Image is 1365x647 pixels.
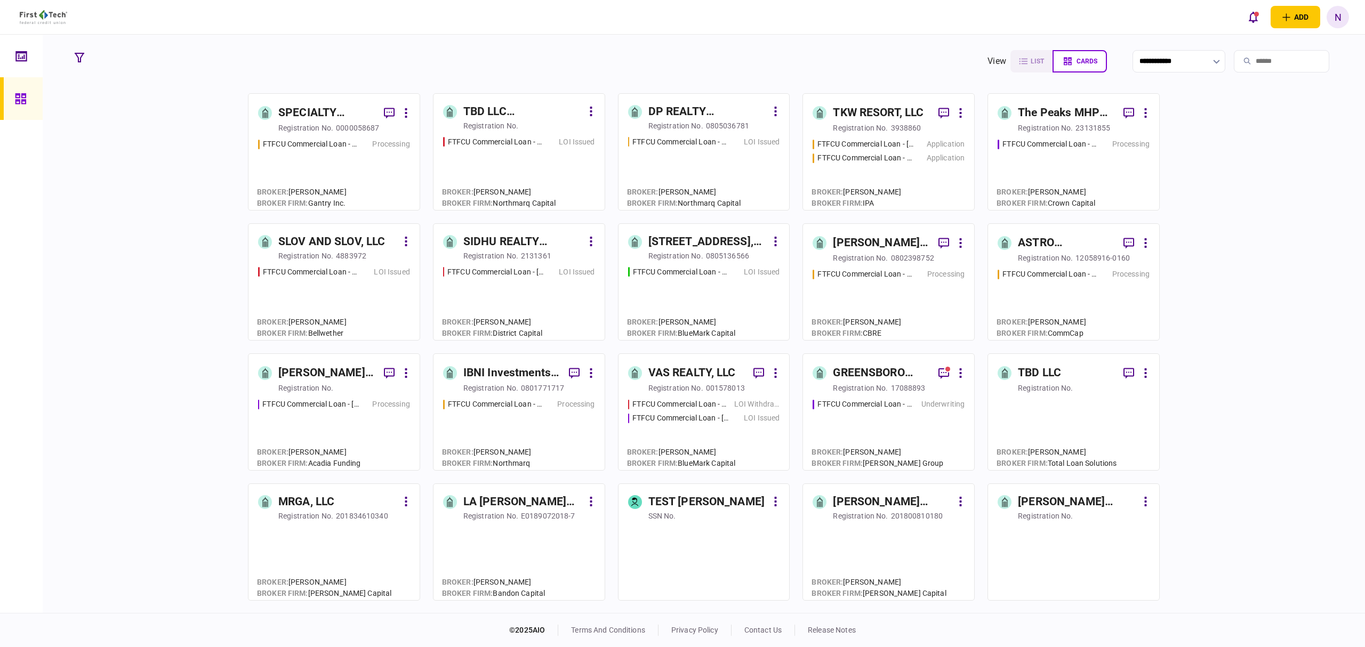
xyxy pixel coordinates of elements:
[1018,494,1137,511] div: [PERSON_NAME] Revocable Trust
[734,399,780,410] div: LOI Withdrawn/Declined
[627,187,741,198] div: [PERSON_NAME]
[744,626,782,634] a: contact us
[627,317,736,328] div: [PERSON_NAME]
[1018,104,1115,122] div: The Peaks MHP LLC
[706,250,749,261] div: 0805136566
[1075,253,1130,263] div: 12058916-0160
[278,365,375,382] div: [PERSON_NAME] Regency Partners LLC
[891,383,926,393] div: 17088893
[372,399,409,410] div: Processing
[1077,58,1097,65] span: cards
[257,459,308,467] span: broker firm :
[1018,511,1073,521] div: registration no.
[1018,253,1073,263] div: registration no.
[442,188,473,196] span: Broker :
[812,459,863,467] span: broker firm :
[278,233,385,250] div: SLOV AND SLOV, LLC
[706,383,745,393] div: 001578013
[997,459,1048,467] span: broker firm :
[1327,6,1349,28] button: N
[997,187,1095,198] div: [PERSON_NAME]
[447,266,544,278] div: FTFCU Commercial Loan - 1569 Main Street Marion
[833,123,888,133] div: registration no.
[433,353,605,471] a: IBNI Investments, LLCregistration no.0801771717FTFCU Commercial Loan - 6 Uvalde Road Houston TX P...
[463,511,518,521] div: registration no.
[257,198,347,209] div: Gantry Inc.
[744,136,780,148] div: LOI Issued
[997,448,1028,456] span: Broker :
[442,187,556,198] div: [PERSON_NAME]
[278,123,333,133] div: registration no.
[648,233,768,250] div: [STREET_ADDRESS], LLC
[808,626,856,634] a: release notes
[648,494,765,511] div: TEST [PERSON_NAME]
[257,577,391,588] div: [PERSON_NAME]
[257,458,360,469] div: Acadia Funding
[442,318,473,326] span: Broker :
[1075,123,1110,133] div: 23131855
[891,123,921,133] div: 3938860
[812,448,843,456] span: Broker :
[433,93,605,211] a: TBD LLC ([GEOGRAPHIC_DATA])registration no.FTFCU Commercial Loan - 3105 Clairpoint CourtLOI Issue...
[448,136,544,148] div: FTFCU Commercial Loan - 3105 Clairpoint Court
[557,399,595,410] div: Processing
[278,104,375,122] div: SPECIALTY PROPERTIES LLC
[1010,50,1053,72] button: list
[278,383,333,393] div: registration no.
[833,104,924,122] div: TKW RESORT, LLC
[997,188,1028,196] span: Broker :
[744,413,780,424] div: LOI Issued
[627,188,659,196] span: Broker :
[263,266,359,278] div: FTFCU Commercial Loan - 1639 Alameda Ave Lakewood OH
[997,447,1117,458] div: [PERSON_NAME]
[442,329,493,337] span: broker firm :
[521,250,551,261] div: 2131361
[627,448,659,456] span: Broker :
[812,578,843,586] span: Broker :
[627,459,678,467] span: broker firm :
[812,328,901,339] div: CBRE
[248,93,420,211] a: SPECIALTY PROPERTIES LLCregistration no.0000058687FTFCU Commercial Loan - 1151-B Hospital Way Poc...
[997,318,1028,326] span: Broker :
[648,383,703,393] div: registration no.
[891,253,934,263] div: 0802398752
[442,458,532,469] div: Northmarq
[833,494,952,511] div: [PERSON_NAME] COMMONS INVESTMENTS, LLC
[463,383,518,393] div: registration no.
[1018,123,1073,133] div: registration no.
[812,317,901,328] div: [PERSON_NAME]
[257,448,288,456] span: Broker :
[833,253,888,263] div: registration no.
[571,626,645,634] a: terms and conditions
[442,578,473,586] span: Broker :
[997,198,1095,209] div: Crown Capital
[997,458,1117,469] div: Total Loan Solutions
[374,266,409,278] div: LOI Issued
[463,120,518,131] div: registration no.
[257,317,347,328] div: [PERSON_NAME]
[1018,365,1061,382] div: TBD LLC
[812,588,946,599] div: [PERSON_NAME] Capital
[812,318,843,326] span: Broker :
[1112,269,1150,280] div: Processing
[442,588,545,599] div: Bandon Capital
[627,318,659,326] span: Broker :
[632,413,729,424] div: FTFCU Commercial Loan - 6227 Thompson Road
[278,494,334,511] div: MRGA, LLC
[248,483,420,601] a: MRGA, LLCregistration no.201834610340Broker:[PERSON_NAME]broker firm:[PERSON_NAME] Capital
[618,93,790,211] a: DP REALTY INVESTMENT, LLCregistration no.0805036781FTFCU Commercial Loan - 566 W Farm to Market 1...
[627,447,736,458] div: [PERSON_NAME]
[927,269,965,280] div: Processing
[521,383,564,393] div: 0801771717
[997,328,1086,339] div: CommCap
[812,329,863,337] span: broker firm :
[442,317,543,328] div: [PERSON_NAME]
[891,511,943,521] div: 201800810180
[257,199,308,207] span: broker firm :
[812,589,863,597] span: broker firm :
[463,494,583,511] div: LA [PERSON_NAME] LLC.
[257,578,288,586] span: Broker :
[262,399,359,410] div: FTFCU Commercial Loan - 6 Dunbar Rd Monticello NY
[812,447,943,458] div: [PERSON_NAME]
